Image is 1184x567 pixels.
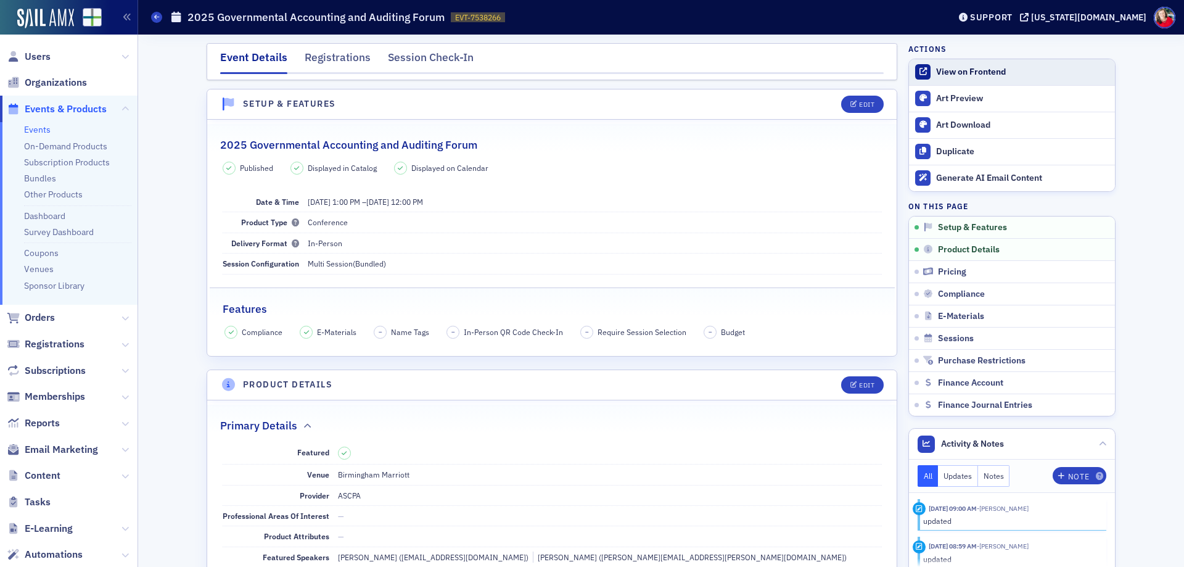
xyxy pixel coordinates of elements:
a: Survey Dashboard [24,226,94,238]
span: Organizations [25,76,87,89]
span: Multi Session [308,259,353,268]
span: E-Materials [317,326,356,337]
h4: Setup & Features [243,97,335,110]
span: E-Learning [25,522,73,536]
button: [US_STATE][DOMAIN_NAME] [1020,13,1151,22]
span: Finance Journal Entries [938,400,1032,411]
span: In-Person QR Code Check-In [464,326,563,337]
a: Registrations [7,337,84,351]
span: Product Details [938,244,1000,255]
button: Updates [938,465,978,487]
h4: On this page [908,201,1116,212]
span: Setup & Features [938,222,1007,233]
a: Orders [7,311,55,325]
a: Reports [7,416,60,430]
span: Session Configuration [223,259,299,268]
img: SailAMX [17,9,74,28]
div: Registrations [305,49,371,72]
h2: Primary Details [220,418,297,434]
span: Profile [1154,7,1175,28]
time: 10/13/2025 09:00 AM [929,504,977,513]
span: Pricing [938,267,966,278]
span: Reports [25,416,60,430]
button: Notes [978,465,1010,487]
a: View on Frontend [909,59,1115,85]
span: Subscriptions [25,364,86,378]
span: Product Attributes [264,531,329,541]
span: Memberships [25,390,85,404]
div: Update [913,502,926,515]
span: Tasks [25,495,51,509]
a: Tasks [7,495,51,509]
div: Update [913,540,926,553]
button: Generate AI Email Content [909,165,1115,191]
span: Compliance [938,289,985,300]
span: Featured Speakers [263,552,329,562]
div: Art Download [936,120,1109,131]
span: Name Tags [391,326,429,337]
span: [DATE] [308,197,331,207]
span: Users [25,50,51,64]
span: Finance Account [938,378,1003,389]
dd: (Bundled) [308,254,882,273]
div: Edit [859,382,874,389]
h2: 2025 Governmental Accounting and Auditing Forum [220,137,477,153]
dd: – [308,192,882,212]
h4: Actions [908,43,947,54]
div: Generate AI Email Content [936,173,1109,184]
span: Date & Time [256,197,299,207]
div: Art Preview [936,93,1109,104]
span: ASCPA [338,490,361,500]
div: updated [923,515,1098,526]
a: Art Download [909,112,1115,138]
a: Events & Products [7,102,107,116]
span: – [379,328,382,336]
span: Sarah Lowery [977,504,1029,513]
span: Events & Products [25,102,107,116]
span: – [709,328,712,336]
span: – [451,328,455,336]
a: Other Products [24,189,83,200]
span: Displayed in Catalog [308,162,377,173]
a: Memberships [7,390,85,404]
span: Automations [25,548,83,561]
span: E-Materials [938,311,984,322]
span: Registrations [25,337,84,351]
img: SailAMX [83,8,102,27]
div: Duplicate [936,146,1109,157]
div: [PERSON_NAME] ([PERSON_NAME][EMAIL_ADDRESS][PERSON_NAME][DOMAIN_NAME]) [533,552,847,563]
a: Organizations [7,76,87,89]
div: Edit [859,101,874,108]
a: Content [7,469,60,482]
a: Coupons [24,247,59,259]
div: Note [1068,473,1089,480]
div: Session Check-In [388,49,474,72]
span: Sarah Lowery [977,542,1029,550]
span: Require Session Selection [598,326,686,337]
time: 10/13/2025 08:59 AM [929,542,977,550]
span: Product Type [241,217,299,227]
time: 1:00 PM [332,197,360,207]
a: Sponsor Library [24,280,84,291]
span: Compliance [242,326,282,337]
span: In-Person [308,238,342,248]
a: Email Marketing [7,443,98,457]
span: [DATE] [366,197,389,207]
button: Edit [841,376,884,394]
span: Activity & Notes [941,437,1004,450]
a: On-Demand Products [24,141,107,152]
div: Event Details [220,49,287,74]
span: — [338,531,344,541]
a: Venues [24,263,54,275]
span: Purchase Restrictions [938,355,1026,366]
a: E-Learning [7,522,73,536]
button: Note [1053,467,1106,484]
span: Orders [25,311,55,325]
a: Events [24,124,51,135]
span: Delivery Format [231,238,299,248]
h2: Features [223,301,267,317]
div: updated [923,553,1098,565]
div: [US_STATE][DOMAIN_NAME] [1031,12,1146,23]
span: – [585,328,589,336]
